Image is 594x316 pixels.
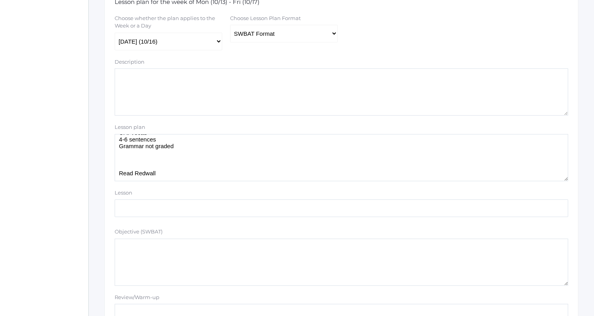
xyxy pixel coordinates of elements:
[115,228,163,236] label: Objective (SWBAT)
[115,294,159,301] label: Review/Warm-up
[115,15,221,30] label: Choose whether the plan applies to the Week or a Day
[115,123,145,131] label: Lesson plan
[115,189,132,197] label: Lesson
[115,58,144,66] label: Description
[115,134,568,181] textarea: OA: Vocab 4-6 sentences Grammar not graded Read Redwall 5 words
[230,15,301,22] label: Choose Lesson Plan Format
